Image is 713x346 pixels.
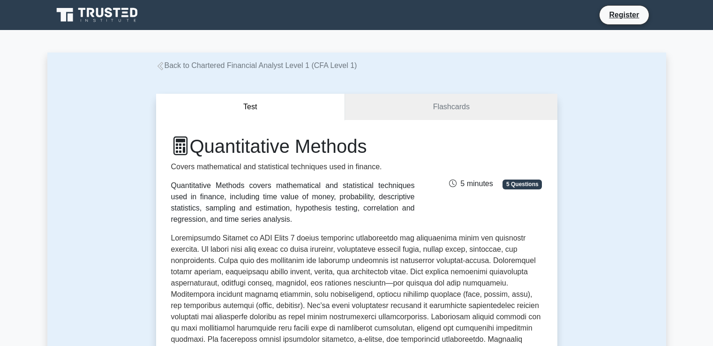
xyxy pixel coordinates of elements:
[156,94,345,120] button: Test
[171,180,415,225] div: Quantitative Methods covers mathematical and statistical techniques used in finance, including ti...
[603,9,645,21] a: Register
[503,180,542,189] span: 5 Questions
[171,161,415,173] p: Covers mathematical and statistical techniques used in finance.
[449,180,493,188] span: 5 minutes
[171,135,415,158] h1: Quantitative Methods
[156,61,357,69] a: Back to Chartered Financial Analyst Level 1 (CFA Level 1)
[345,94,557,120] a: Flashcards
